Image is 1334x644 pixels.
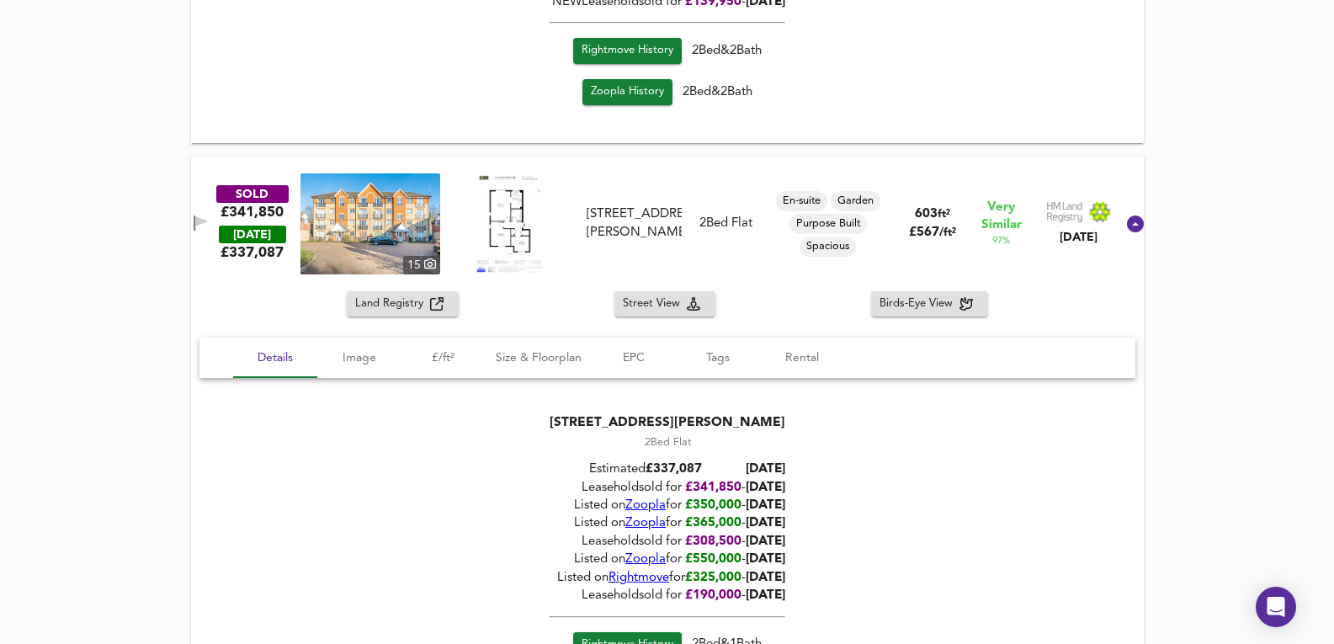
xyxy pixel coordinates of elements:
[685,499,741,512] span: £350,000
[412,348,476,369] span: £/ft²
[550,413,785,432] div: [STREET_ADDRESS][PERSON_NAME]
[602,348,666,369] span: EPC
[550,435,785,450] div: 2 Bed Flat
[550,497,785,514] div: Listed on for -
[1256,587,1296,627] div: Open Intercom Messenger
[831,194,880,209] span: Garden
[550,79,785,112] div: 2 Bed & 2 Bath
[1125,214,1145,234] svg: Show Details
[550,39,785,80] div: 2 Bed & 2 Bath
[1046,229,1112,246] div: [DATE]
[550,515,785,533] div: Listed on for -
[496,348,582,369] span: Size & Floorplan
[216,185,289,203] div: SOLD
[770,348,834,369] span: Rental
[686,348,750,369] span: Tags
[746,518,785,530] span: [DATE]
[699,215,752,232] div: 2 Bed Flat
[776,194,827,209] span: En-suite
[909,226,956,239] span: £ 567
[915,208,938,221] span: 603
[550,551,785,569] div: Listed on for -
[550,588,785,605] div: Leasehold sold for -
[685,535,741,548] span: £ 308,500
[685,482,741,494] span: £ 341,850
[685,518,741,530] span: £365,000
[475,173,546,274] img: Floorplan
[550,569,785,587] div: Listed on for -
[582,79,672,105] a: Zoopla History
[587,205,682,242] div: [STREET_ADDRESS][PERSON_NAME]
[939,227,956,238] span: / ft²
[221,203,284,221] div: £341,850
[789,214,867,234] div: Purpose Built
[355,295,430,314] span: Land Registry
[746,572,785,584] span: [DATE]
[623,295,687,314] span: Street View
[938,209,950,220] span: ft²
[880,295,959,314] span: Birds-Eye View
[573,39,682,65] a: Rightmove History
[746,590,785,603] span: [DATE]
[746,463,785,476] b: [DATE]
[550,460,785,478] div: Estimated
[403,256,440,274] div: 15
[992,234,1010,247] span: 97 %
[685,572,741,584] span: £ 325,000
[871,291,988,317] button: Birds-Eye View
[221,243,284,262] span: £ 337,087
[300,173,440,274] a: property thumbnail 15
[625,499,666,512] a: Zoopla
[550,479,785,497] div: Leasehold sold for -
[591,82,664,102] span: Zoopla History
[685,590,741,603] span: £ 190,000
[789,216,867,232] span: Purpose Built
[191,157,1144,291] div: SOLD£341,850 [DATE]£337,087property thumbnail 15 Floorplan[STREET_ADDRESS][PERSON_NAME]2Bed FlatE...
[614,291,715,317] button: Street View
[746,482,785,494] span: [DATE]
[327,348,391,369] span: Image
[800,239,856,254] span: Spacious
[646,463,702,476] span: £ 337,087
[746,499,785,512] span: [DATE]
[347,291,459,317] button: Land Registry
[625,518,666,530] a: Zoopla
[685,554,741,567] span: £550,000
[776,191,827,211] div: En-suite
[800,237,856,257] div: Spacious
[582,42,673,61] span: Rightmove History
[1046,201,1112,223] img: Land Registry
[550,533,785,551] div: Leasehold sold for -
[625,554,666,567] a: Zoopla
[219,226,286,243] div: [DATE]
[981,199,1022,234] span: Very Similar
[746,554,785,567] span: [DATE]
[243,348,307,369] span: Details
[609,572,669,584] a: Rightmove
[746,535,785,548] span: [DATE]
[831,191,880,211] div: Garden
[300,173,440,274] img: property thumbnail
